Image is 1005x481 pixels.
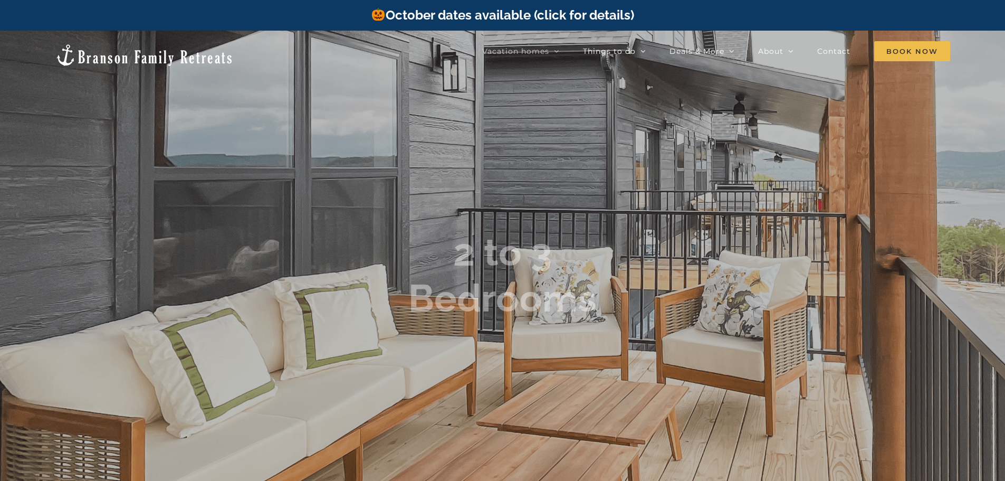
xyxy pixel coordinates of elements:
span: Book Now [874,41,950,61]
a: October dates available (click for details) [371,7,634,23]
a: Vacation homes [482,41,559,62]
span: About [758,48,783,55]
a: Contact [817,41,850,62]
span: Contact [817,48,850,55]
span: Things to do [583,48,636,55]
a: About [758,41,793,62]
span: Deals & More [669,48,724,55]
img: Branson Family Retreats Logo [55,43,234,67]
a: Things to do [583,41,646,62]
nav: Main Menu [482,41,950,62]
img: 🎃 [372,8,385,21]
span: Vacation homes [482,48,549,55]
a: Book Now [874,41,950,62]
a: Deals & More [669,41,734,62]
b: 2 to 3 Bedrooms [408,230,597,320]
